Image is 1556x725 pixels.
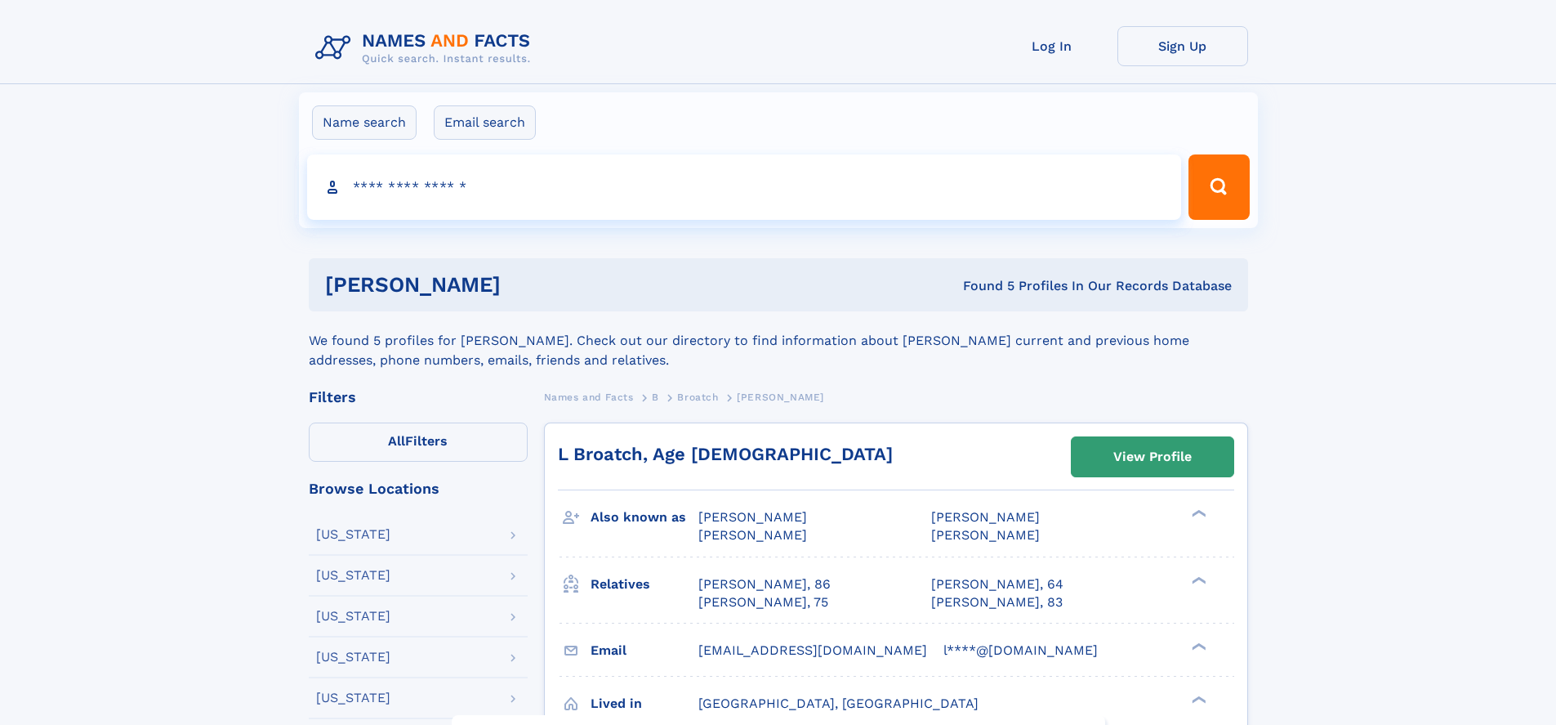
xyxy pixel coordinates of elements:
[931,509,1040,525] span: [PERSON_NAME]
[309,390,528,405] div: Filters
[732,277,1232,295] div: Found 5 Profiles In Our Records Database
[1188,694,1207,705] div: ❯
[698,509,807,525] span: [PERSON_NAME]
[698,642,927,658] span: [EMAIL_ADDRESS][DOMAIN_NAME]
[309,423,528,462] label: Filters
[698,527,807,543] span: [PERSON_NAME]
[1188,641,1207,651] div: ❯
[698,696,979,711] span: [GEOGRAPHIC_DATA], [GEOGRAPHIC_DATA]
[309,26,544,70] img: Logo Names and Facts
[591,503,698,531] h3: Also known as
[931,575,1063,593] a: [PERSON_NAME], 64
[434,105,536,140] label: Email search
[316,569,390,582] div: [US_STATE]
[591,637,698,665] h3: Email
[698,575,831,593] a: [PERSON_NAME], 86
[544,387,634,407] a: Names and Facts
[591,690,698,718] h3: Lived in
[1188,575,1207,585] div: ❯
[677,387,718,407] a: Broatch
[309,311,1248,370] div: We found 5 profiles for [PERSON_NAME]. Check out our directory to find information about [PERSON_...
[931,527,1040,543] span: [PERSON_NAME]
[316,651,390,664] div: [US_STATE]
[698,593,828,611] a: [PERSON_NAME], 75
[987,26,1117,66] a: Log In
[1188,154,1249,220] button: Search Button
[1188,508,1207,519] div: ❯
[931,593,1063,611] a: [PERSON_NAME], 83
[307,154,1182,220] input: search input
[309,481,528,496] div: Browse Locations
[325,275,732,295] h1: [PERSON_NAME]
[388,433,405,449] span: All
[677,392,718,403] span: Broatch
[737,392,824,403] span: [PERSON_NAME]
[652,392,659,403] span: B
[1113,438,1192,476] div: View Profile
[316,691,390,705] div: [US_STATE]
[558,444,893,464] a: L Broatch, Age [DEMOGRAPHIC_DATA]
[1072,437,1233,477] a: View Profile
[1117,26,1248,66] a: Sign Up
[652,387,659,407] a: B
[312,105,417,140] label: Name search
[591,571,698,598] h3: Relatives
[316,610,390,623] div: [US_STATE]
[316,528,390,541] div: [US_STATE]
